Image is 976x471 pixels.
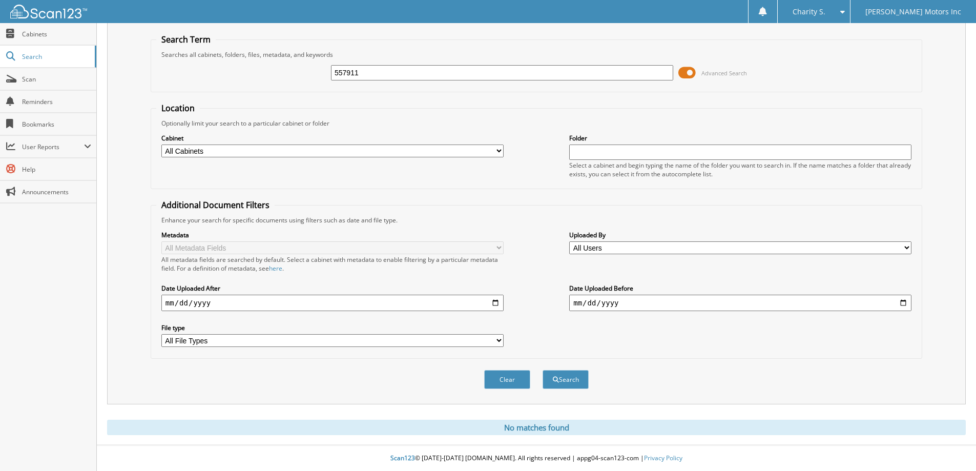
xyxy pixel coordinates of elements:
div: Searches all cabinets, folders, files, metadata, and keywords [156,50,917,59]
input: end [569,295,911,311]
div: © [DATE]-[DATE] [DOMAIN_NAME]. All rights reserved | appg04-scan123-com | [97,446,976,471]
a: here [269,264,282,273]
span: Help [22,165,91,174]
span: [PERSON_NAME] Motors Inc [865,9,961,15]
div: Optionally limit your search to a particular cabinet or folder [156,119,917,128]
iframe: Chat Widget [925,422,976,471]
img: scan123-logo-white.svg [10,5,87,18]
span: Charity S. [793,9,825,15]
span: Scan123 [390,454,415,462]
button: Clear [484,370,530,389]
span: Reminders [22,97,91,106]
span: Cabinets [22,30,91,38]
a: Privacy Policy [644,454,682,462]
div: No matches found [107,420,966,435]
span: User Reports [22,142,84,151]
label: Cabinet [161,134,504,142]
label: Folder [569,134,911,142]
label: Metadata [161,231,504,239]
label: Uploaded By [569,231,911,239]
legend: Search Term [156,34,216,45]
legend: Additional Document Filters [156,199,275,211]
div: All metadata fields are searched by default. Select a cabinet with metadata to enable filtering b... [161,255,504,273]
span: Advanced Search [701,69,747,77]
span: Bookmarks [22,120,91,129]
label: Date Uploaded After [161,284,504,293]
legend: Location [156,103,200,114]
span: Announcements [22,188,91,196]
label: File type [161,323,504,332]
button: Search [543,370,589,389]
div: Select a cabinet and begin typing the name of the folder you want to search in. If the name match... [569,161,911,178]
span: Scan [22,75,91,84]
input: start [161,295,504,311]
div: Enhance your search for specific documents using filters such as date and file type. [156,216,917,224]
label: Date Uploaded Before [569,284,911,293]
span: Search [22,52,90,61]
